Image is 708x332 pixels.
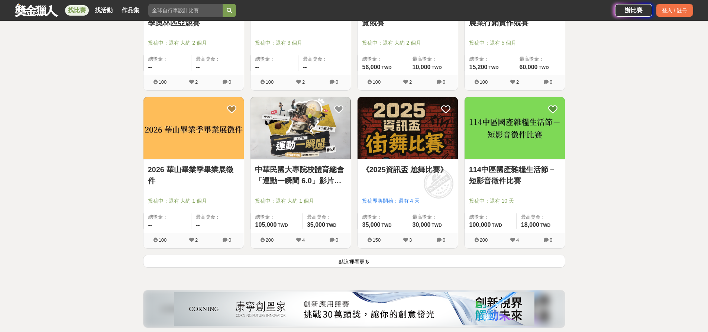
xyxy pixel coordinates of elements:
span: 最高獎金： [196,213,239,221]
span: 0 [443,237,445,243]
span: TWD [488,65,498,70]
span: 總獎金： [362,55,403,63]
span: 60,000 [520,64,538,70]
span: 0 [336,237,338,243]
span: TWD [539,65,549,70]
span: 最高獎金： [521,213,560,221]
span: TWD [381,65,391,70]
span: 總獎金： [469,55,510,63]
span: 35,000 [307,222,325,228]
span: 2 [195,237,198,243]
span: 2 [302,79,305,85]
span: 56,000 [362,64,381,70]
span: TWD [431,223,442,228]
span: 投稿中：還有 5 個月 [469,39,560,47]
span: 100,000 [469,222,491,228]
span: -- [196,222,200,228]
span: -- [148,64,152,70]
span: 105,000 [255,222,277,228]
span: TWD [431,65,442,70]
span: 35,000 [362,222,381,228]
span: TWD [278,223,288,228]
span: 最高獎金： [413,213,453,221]
span: 0 [229,79,231,85]
span: 總獎金： [148,55,187,63]
span: 10,000 [413,64,431,70]
span: 總獎金： [255,213,298,221]
span: -- [255,64,259,70]
a: 《2025資訊盃 尬舞比賽》 [362,164,453,175]
img: Cover Image [358,97,458,159]
img: Cover Image [250,97,351,159]
span: 4 [302,237,305,243]
span: TWD [326,223,336,228]
span: TWD [540,223,550,228]
span: 3 [409,237,412,243]
a: 2026 華山畢業季畢業展徵件 [148,164,239,186]
span: 2 [409,79,412,85]
span: 200 [480,237,488,243]
span: 投稿中：還有 大約 2 個月 [148,39,239,47]
span: 總獎金： [362,213,403,221]
span: TWD [492,223,502,228]
span: TWD [381,223,391,228]
span: 4 [516,237,519,243]
span: 0 [229,237,231,243]
span: -- [148,222,152,228]
span: 總獎金： [255,55,294,63]
a: 辦比賽 [615,4,652,17]
span: 200 [266,237,274,243]
button: 點這裡看更多 [143,255,565,268]
span: 投稿即將開始：還有 4 天 [362,197,453,205]
span: 18,000 [521,222,539,228]
a: 中華民國大專院校體育總會「運動一瞬間 6.0」影片徵選活動 [255,164,346,186]
span: 2 [195,79,198,85]
span: 最高獎金： [307,213,346,221]
span: 100 [159,79,167,85]
a: 找比賽 [65,5,89,16]
span: 投稿中：還有 3 個月 [255,39,346,47]
span: 100 [373,79,381,85]
span: 投稿中：還有 大約 1 個月 [255,197,346,205]
span: 最高獎金： [520,55,560,63]
span: 最高獎金： [196,55,239,63]
input: 全球自行車設計比賽 [148,4,223,17]
span: 30,000 [413,222,431,228]
span: 15,200 [469,64,488,70]
div: 登入 / 註冊 [656,4,693,17]
span: 100 [480,79,488,85]
span: 投稿中：還有 大約 2 個月 [362,39,453,47]
span: 0 [550,79,552,85]
span: 0 [443,79,445,85]
span: 2 [516,79,519,85]
span: 150 [373,237,381,243]
span: 0 [336,79,338,85]
span: 投稿中：還有 大約 1 個月 [148,197,239,205]
span: 100 [159,237,167,243]
span: 0 [550,237,552,243]
a: 找活動 [92,5,116,16]
span: 最高獎金： [303,55,346,63]
a: 作品集 [119,5,142,16]
img: Cover Image [465,97,565,159]
span: -- [196,64,200,70]
img: Cover Image [143,97,244,159]
span: 100 [266,79,274,85]
span: 最高獎金： [413,55,453,63]
img: 26832ba5-e3c6-4c80-9a06-d1bc5d39966c.png [174,292,534,326]
span: 總獎金： [148,213,187,221]
span: 投稿中：還有 10 天 [469,197,560,205]
span: 總獎金： [469,213,512,221]
span: -- [303,64,307,70]
a: 114中區國產雜糧生活節－短影音徵件比賽 [469,164,560,186]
